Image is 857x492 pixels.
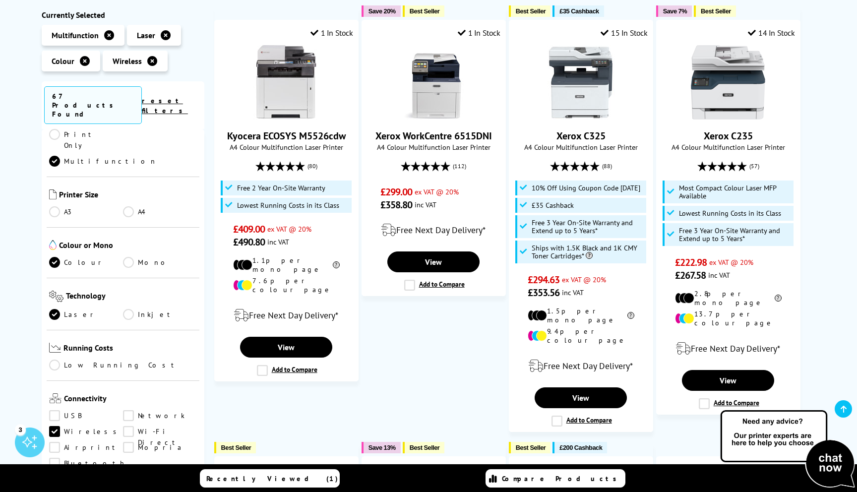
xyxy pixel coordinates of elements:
[15,424,26,435] div: 3
[701,7,731,15] span: Best Seller
[458,28,500,38] div: 1 In Stock
[704,129,753,142] a: Xerox C235
[559,444,602,451] span: £200 Cashback
[679,227,791,243] span: Free 3 Year On-Site Warranty and Extend up to 5 Years*
[453,157,466,176] span: (112)
[49,156,157,167] a: Multifunction
[142,96,188,115] a: reset filters
[63,343,197,355] span: Running Costs
[233,223,265,236] span: £409.00
[66,291,197,304] span: Technology
[362,5,401,17] button: Save 20%
[502,474,622,483] span: Compare Products
[52,56,74,66] span: Colour
[220,302,353,329] div: modal_delivery
[663,7,687,15] span: Save 7%
[675,256,707,269] span: £222.98
[403,442,445,453] button: Best Seller
[137,30,155,40] span: Laser
[367,216,500,244] div: modal_delivery
[49,129,123,151] a: Print Only
[709,257,753,267] span: ex VAT @ 20%
[49,442,123,453] a: Airprint
[679,209,781,217] span: Lowest Running Costs in its Class
[240,337,332,358] a: View
[528,327,634,345] li: 9.4p per colour page
[123,257,197,268] a: Mono
[52,30,99,40] span: Multifunction
[123,442,197,453] a: Mopria
[59,189,197,201] span: Printer Size
[708,270,730,280] span: inc VAT
[233,276,340,294] li: 7.6p per colour page
[49,206,123,217] a: A3
[200,469,340,488] a: Recently Viewed (1)
[691,45,765,120] img: Xerox C235
[532,201,574,209] span: £35 Cashback
[415,187,459,196] span: ex VAT @ 20%
[221,444,251,451] span: Best Seller
[59,240,197,252] span: Colour or Mono
[544,112,618,122] a: Xerox C325
[367,142,500,152] span: A4 Colour Multifunction Laser Printer
[748,28,795,38] div: 14 In Stock
[214,442,256,453] button: Best Seller
[679,184,791,200] span: Most Compact Colour Laser MFP Available
[562,275,606,284] span: ex VAT @ 20%
[42,10,204,20] div: Currently Selected
[532,184,640,192] span: 10% Off Using Coupon Code [DATE]
[552,442,607,453] button: £200 Cashback
[49,458,126,469] a: Bluetooth
[249,112,323,122] a: Kyocera ECOSYS M5526cdw
[410,7,440,15] span: Best Seller
[49,189,57,199] img: Printer Size
[691,112,765,122] a: Xerox C235
[552,5,604,17] button: £35 Cashback
[113,56,142,66] span: Wireless
[682,370,774,391] a: View
[267,237,289,246] span: inc VAT
[403,5,445,17] button: Best Seller
[656,5,692,17] button: Save 7%
[514,352,648,380] div: modal_delivery
[49,309,123,320] a: Laser
[362,442,401,453] button: Save 13%
[509,442,551,453] button: Best Seller
[532,244,644,260] span: Ships with 1.5K Black and 1K CMY Toner Cartridges*
[528,273,560,286] span: £294.63
[562,288,584,297] span: inc VAT
[675,309,782,327] li: 13.7p per colour page
[310,28,353,38] div: 1 In Stock
[64,394,197,406] span: Connectivity
[718,409,857,490] img: Open Live Chat window
[49,427,123,437] a: Wireless
[123,427,197,437] a: Wi-Fi Direct
[396,45,471,120] img: Xerox WorkCentre 6515DNI
[514,142,648,152] span: A4 Colour Multifunction Laser Printer
[532,219,644,235] span: Free 3 Year On-Site Warranty and Extend up to 5 Years*
[699,398,759,409] label: Add to Compare
[516,444,546,451] span: Best Seller
[535,387,627,408] a: View
[257,365,317,376] label: Add to Compare
[49,411,123,422] a: USB
[206,474,338,483] span: Recently Viewed (1)
[380,198,413,211] span: £358.80
[404,280,465,291] label: Add to Compare
[380,185,413,198] span: £299.00
[749,157,759,176] span: (57)
[123,309,197,320] a: Inkjet
[49,240,57,250] img: Colour or Mono
[249,45,323,120] img: Kyocera ECOSYS M5526cdw
[49,343,61,353] img: Running Costs
[662,142,795,152] span: A4 Colour Multifunction Laser Printer
[233,256,340,274] li: 1.1p per mono page
[486,469,625,488] a: Compare Products
[387,251,480,272] a: View
[694,5,736,17] button: Best Seller
[227,129,346,142] a: Kyocera ECOSYS M5526cdw
[237,201,339,209] span: Lowest Running Costs in its Class
[415,200,436,209] span: inc VAT
[601,28,647,38] div: 15 In Stock
[675,269,706,282] span: £267.58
